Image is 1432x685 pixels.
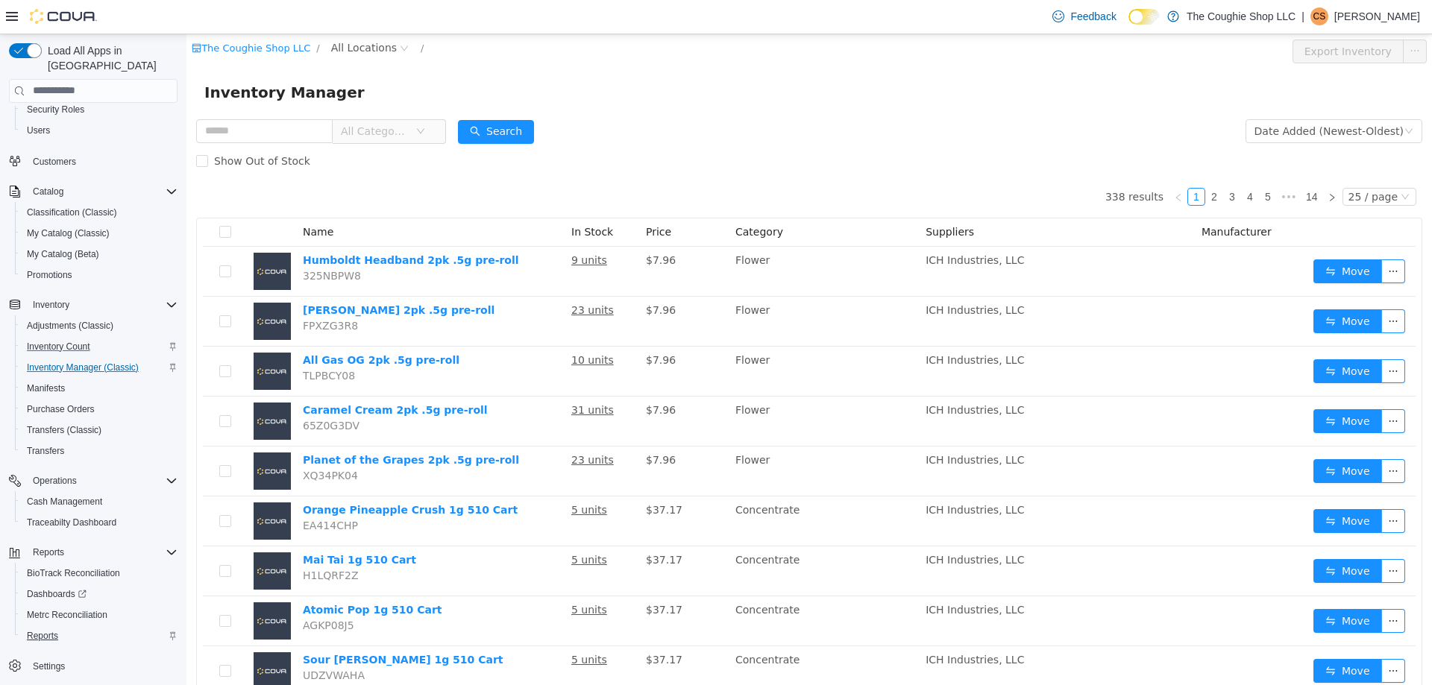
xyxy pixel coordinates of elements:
[739,470,838,482] span: ICH Industries, LLC
[15,202,183,223] button: Classification (Classic)
[27,341,90,353] span: Inventory Count
[1128,9,1160,25] input: Dark Mode
[459,619,496,631] span: $37.17
[27,296,75,314] button: Inventory
[15,625,183,646] button: Reports
[27,543,178,561] span: Reports
[15,315,183,336] button: Adjustments (Classic)
[21,379,71,397] a: Manifests
[1090,154,1114,171] span: •••
[1037,154,1054,171] a: 3
[21,245,178,263] span: My Catalog (Beta)
[543,212,733,262] td: Flower
[116,535,172,547] span: H1LQRF2Z
[459,220,489,232] span: $7.96
[116,635,178,647] span: UDZVWAHA
[1195,375,1219,399] button: icon: ellipsis
[230,92,239,103] i: icon: down
[154,89,222,104] span: All Categories
[116,192,147,203] span: Name
[27,320,113,332] span: Adjustments (Classic)
[116,470,331,482] a: Orange Pineapple Crush 1g 510 Cart
[1195,425,1219,449] button: icon: ellipsis
[739,370,838,382] span: ICH Industries, LLC
[116,220,333,232] a: Humboldt Headband 2pk .5g pre-roll
[27,403,95,415] span: Purchase Orders
[1334,7,1420,25] p: [PERSON_NAME]
[5,8,124,19] a: icon: shopThe Coughie Shop LLC
[116,585,168,597] span: AGKP08J5
[1162,154,1211,171] div: 25 / page
[459,470,496,482] span: $37.17
[21,493,108,511] a: Cash Management
[459,520,496,531] span: $37.17
[33,475,77,487] span: Operations
[116,335,169,347] span: TLPBCY08
[116,520,230,531] a: Mai Tai 1g 510 Cart
[1187,7,1296,25] p: The Coughie Shop LLC
[22,121,130,133] span: Show Out of Stock
[1127,625,1196,648] button: icon: swapMove
[459,192,485,203] span: Price
[116,370,301,382] a: Caramel Cream 2pk .5g pre-roll
[271,86,348,110] button: icon: searchSearch
[27,657,71,675] a: Settings
[27,424,101,436] span: Transfers (Classic)
[1195,625,1219,648] button: icon: ellipsis
[33,156,76,168] span: Customers
[21,266,178,284] span: Promotions
[1127,275,1196,299] button: icon: swapMove
[543,262,733,312] td: Flower
[385,320,427,332] u: 10 units
[1301,7,1304,25] p: |
[33,186,63,198] span: Catalog
[21,421,107,439] a: Transfers (Classic)
[1055,154,1072,171] a: 4
[1073,154,1090,171] a: 5
[1127,425,1196,449] button: icon: swapMove
[15,244,183,265] button: My Catalog (Beta)
[543,512,733,562] td: Concentrate
[21,224,116,242] a: My Catalog (Classic)
[3,150,183,171] button: Customers
[385,569,421,581] u: 5 units
[459,420,489,432] span: $7.96
[1015,192,1085,203] span: Manufacturer
[15,420,183,441] button: Transfers (Classic)
[67,468,104,505] img: Orange Pineapple Crush 1g 510 Cart placeholder
[15,441,183,461] button: Transfers
[385,370,427,382] u: 31 units
[42,43,178,73] span: Load All Apps in [GEOGRAPHIC_DATA]
[1216,5,1240,29] button: icon: ellipsis
[27,153,82,171] a: Customers
[1195,325,1219,349] button: icon: ellipsis
[1127,525,1196,549] button: icon: swapMove
[1090,154,1114,171] li: Next 5 Pages
[1037,154,1055,171] li: 3
[1073,154,1090,171] li: 5
[21,121,178,139] span: Users
[21,514,122,531] a: Traceabilty Dashboard
[116,485,172,497] span: EA414CHP
[385,270,427,282] u: 23 units
[27,248,99,260] span: My Catalog (Beta)
[21,493,178,511] span: Cash Management
[15,357,183,378] button: Inventory Manager (Classic)
[459,370,489,382] span: $7.96
[739,420,838,432] span: ICH Industries, LLC
[15,265,183,285] button: Promotions
[67,518,104,555] img: Mai Tai 1g 510 Cart placeholder
[1313,7,1326,25] span: CS
[385,619,421,631] u: 5 units
[27,362,139,373] span: Inventory Manager (Classic)
[5,9,15,19] i: icon: shop
[27,543,70,561] button: Reports
[21,338,178,356] span: Inventory Count
[15,491,183,512] button: Cash Management
[21,379,178,397] span: Manifests
[21,101,178,119] span: Security Roles
[67,418,104,455] img: Planet of the Grapes 2pk .5g pre-roll placeholder
[116,270,308,282] a: [PERSON_NAME] 2pk .5g pre-roll
[1020,154,1036,171] a: 2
